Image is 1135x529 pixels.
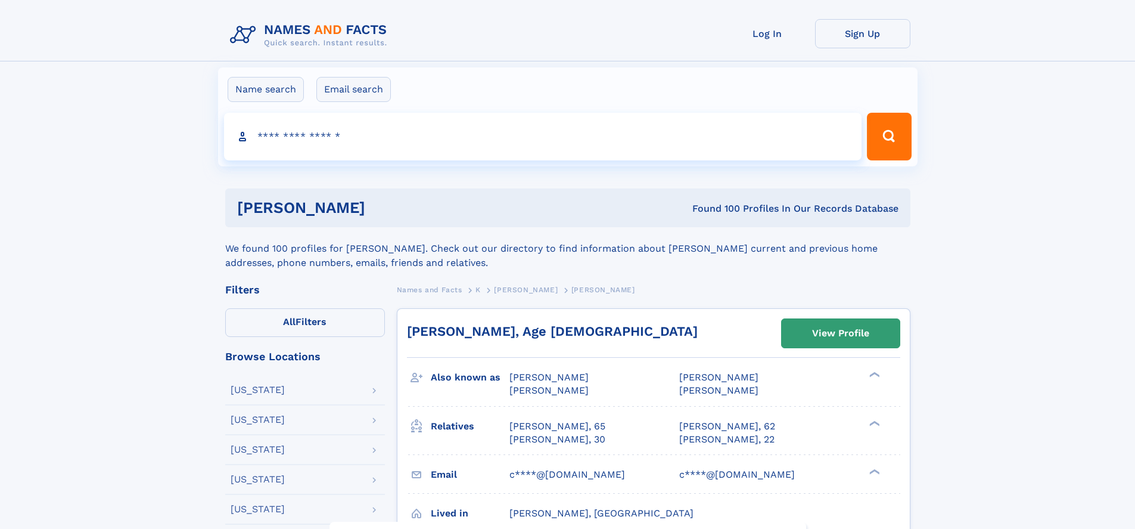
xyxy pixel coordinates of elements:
[431,416,509,437] h3: Relatives
[866,419,881,427] div: ❯
[509,433,605,446] a: [PERSON_NAME], 30
[237,200,529,215] h1: [PERSON_NAME]
[509,508,694,519] span: [PERSON_NAME], [GEOGRAPHIC_DATA]
[494,286,558,294] span: [PERSON_NAME]
[431,465,509,485] h3: Email
[407,324,698,339] a: [PERSON_NAME], Age [DEMOGRAPHIC_DATA]
[509,420,605,433] a: [PERSON_NAME], 65
[475,282,481,297] a: K
[316,77,391,102] label: Email search
[397,282,462,297] a: Names and Facts
[867,113,911,160] button: Search Button
[815,19,910,48] a: Sign Up
[431,503,509,524] h3: Lived in
[571,286,635,294] span: [PERSON_NAME]
[231,475,285,484] div: [US_STATE]
[231,385,285,395] div: [US_STATE]
[679,420,775,433] a: [PERSON_NAME], 62
[509,372,589,383] span: [PERSON_NAME]
[231,445,285,454] div: [US_STATE]
[231,505,285,514] div: [US_STATE]
[225,19,397,51] img: Logo Names and Facts
[679,385,758,396] span: [PERSON_NAME]
[224,113,862,160] input: search input
[225,351,385,362] div: Browse Locations
[812,320,869,347] div: View Profile
[283,316,296,327] span: All
[866,468,881,475] div: ❯
[528,202,898,215] div: Found 100 Profiles In Our Records Database
[494,282,558,297] a: [PERSON_NAME]
[679,372,758,383] span: [PERSON_NAME]
[231,415,285,425] div: [US_STATE]
[225,308,385,337] label: Filters
[782,319,900,348] a: View Profile
[720,19,815,48] a: Log In
[509,385,589,396] span: [PERSON_NAME]
[475,286,481,294] span: K
[225,227,910,270] div: We found 100 profiles for [PERSON_NAME]. Check out our directory to find information about [PERSO...
[225,284,385,295] div: Filters
[866,371,881,379] div: ❯
[679,433,775,446] a: [PERSON_NAME], 22
[431,367,509,388] h3: Also known as
[228,77,304,102] label: Name search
